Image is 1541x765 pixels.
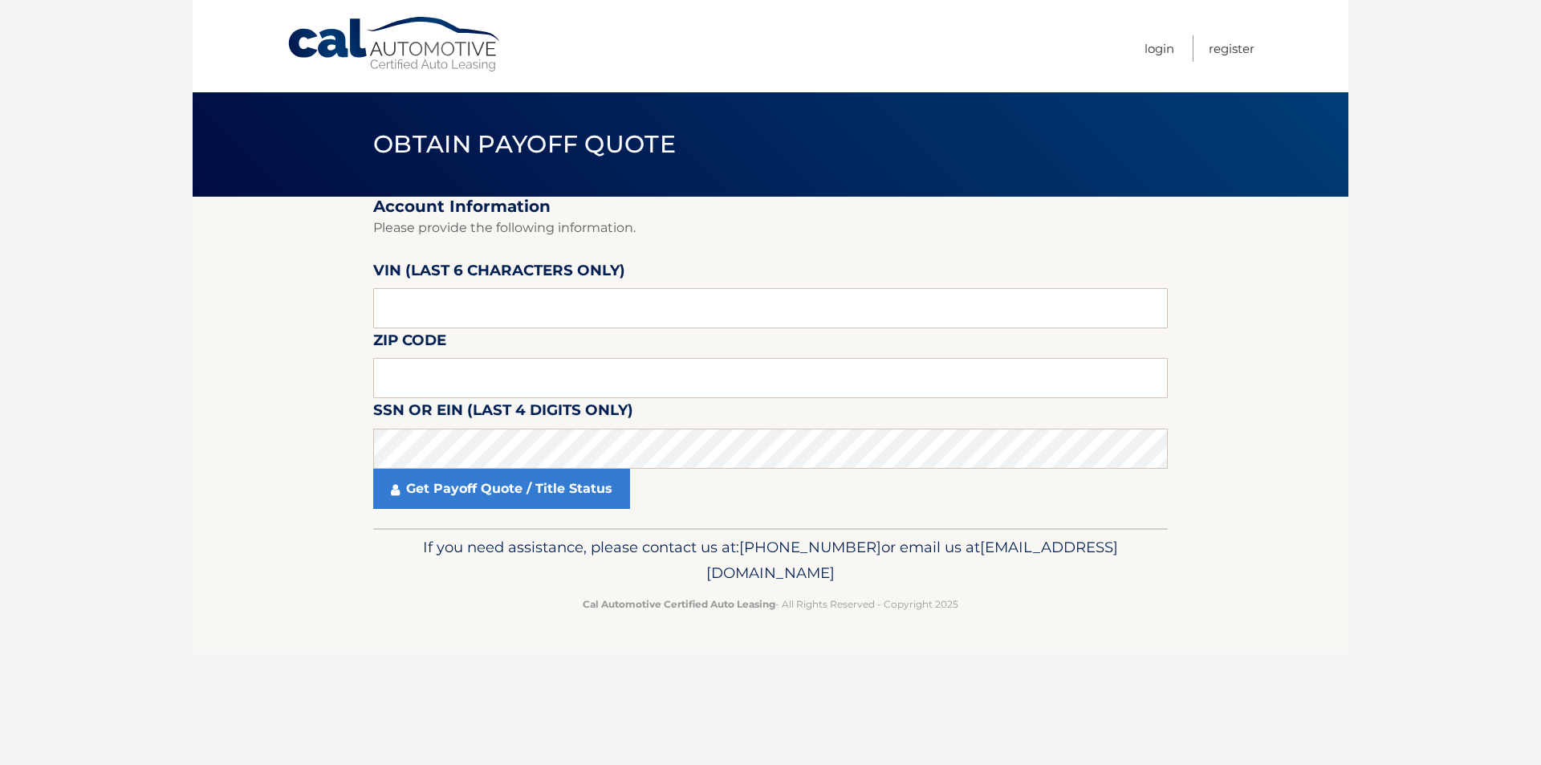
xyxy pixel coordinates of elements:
a: Register [1209,35,1254,62]
p: - All Rights Reserved - Copyright 2025 [384,596,1157,612]
p: Please provide the following information. [373,217,1168,239]
p: If you need assistance, please contact us at: or email us at [384,535,1157,586]
h2: Account Information [373,197,1168,217]
span: Obtain Payoff Quote [373,129,676,159]
a: Login [1145,35,1174,62]
strong: Cal Automotive Certified Auto Leasing [583,598,775,610]
label: VIN (last 6 characters only) [373,258,625,288]
span: [PHONE_NUMBER] [739,538,881,556]
label: Zip Code [373,328,446,358]
a: Cal Automotive [287,16,503,73]
a: Get Payoff Quote / Title Status [373,469,630,509]
label: SSN or EIN (last 4 digits only) [373,398,633,428]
